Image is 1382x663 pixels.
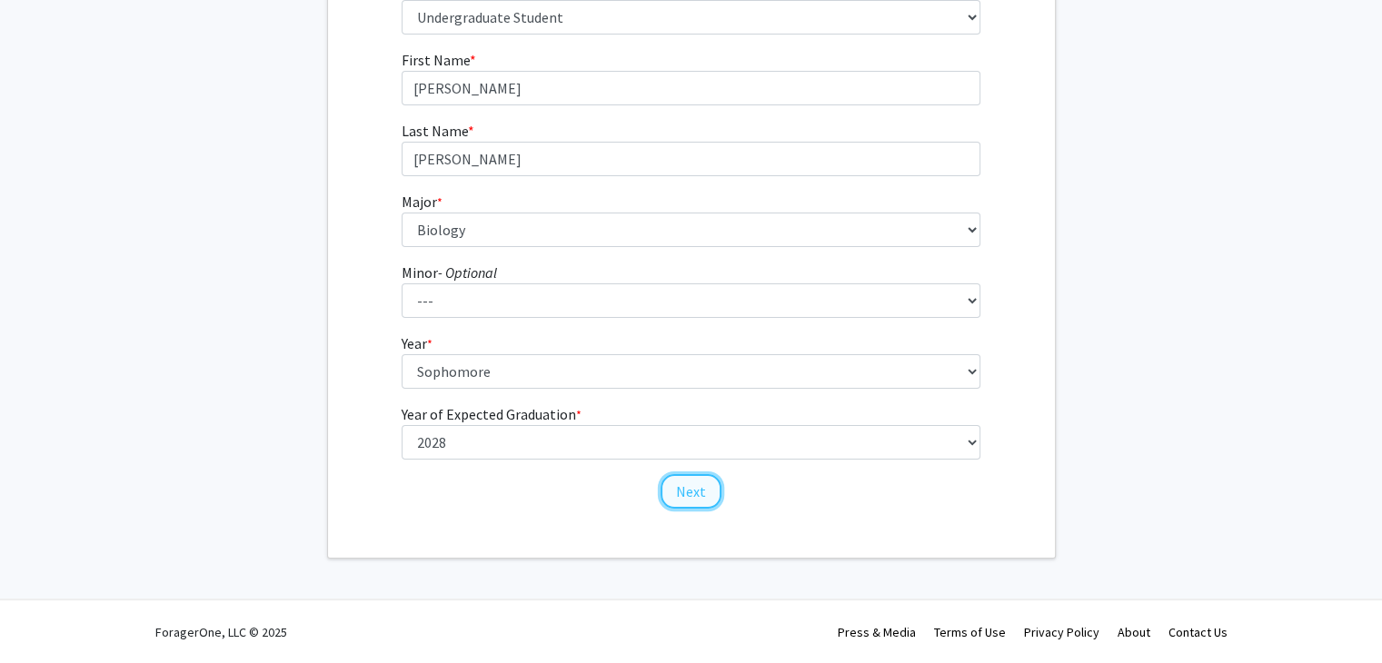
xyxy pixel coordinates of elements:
[1168,624,1228,640] a: Contact Us
[402,332,432,354] label: Year
[1024,624,1099,640] a: Privacy Policy
[402,262,497,283] label: Minor
[402,122,468,140] span: Last Name
[661,474,721,509] button: Next
[14,581,77,649] iframe: Chat
[402,403,582,425] label: Year of Expected Graduation
[438,263,497,282] i: - Optional
[402,51,470,69] span: First Name
[934,624,1006,640] a: Terms of Use
[402,191,442,213] label: Major
[838,624,916,640] a: Press & Media
[1118,624,1150,640] a: About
